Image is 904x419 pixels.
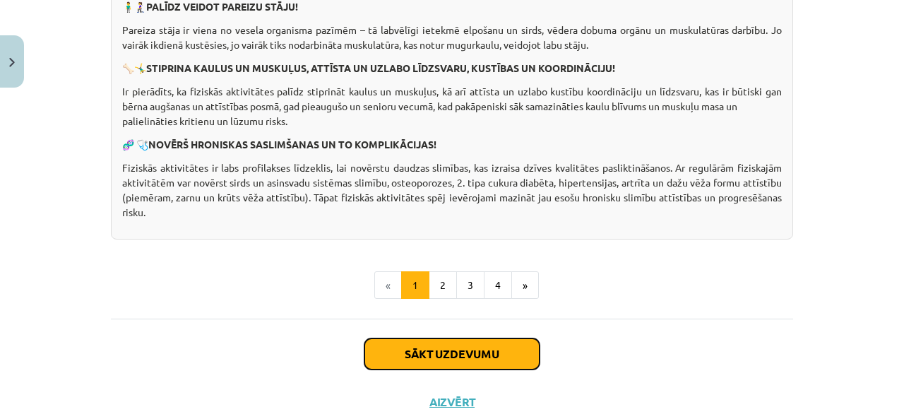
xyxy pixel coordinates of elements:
button: » [511,271,539,300]
strong: STIPRINA KAULUS UN MUSKUĻUS, ATTĪSTA UN UZLABO LĪDZSVARU, KUSTĪBAS UN KOORDINĀCIJU! [146,61,615,74]
nav: Page navigation example [111,271,793,300]
button: Sākt uzdevumu [364,338,540,370]
button: Aizvērt [425,395,479,409]
p: Ir pierādīts, ka fiziskās aktivitātes palīdz stiprināt kaulus un muskuļus, kā arī attīsta un uzla... [122,84,782,129]
p: Pareiza stāja ir viena no vesela organisma pazīmēm – tā labvēlīgi ietekmē elpošanu un sirds, vēde... [122,23,782,52]
button: 2 [429,271,457,300]
img: icon-close-lesson-0947bae3869378f0d4975bcd49f059093ad1ed9edebbc8119c70593378902aed.svg [9,58,15,67]
strong: NOVĒRŠ HRONISKAS SASLIMŠANAS UN TO KOMPLIKĀCIJAS! [148,138,436,151]
p: Fiziskās aktivitātes ir labs profilakses līdzeklis, lai novērstu daudzas slimības, kas izraisa dz... [122,160,782,220]
button: 1 [401,271,429,300]
p: 🧬 🩺 [122,137,782,152]
button: 3 [456,271,484,300]
button: 4 [484,271,512,300]
p: 🦴🤸‍♂️ [122,61,782,76]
